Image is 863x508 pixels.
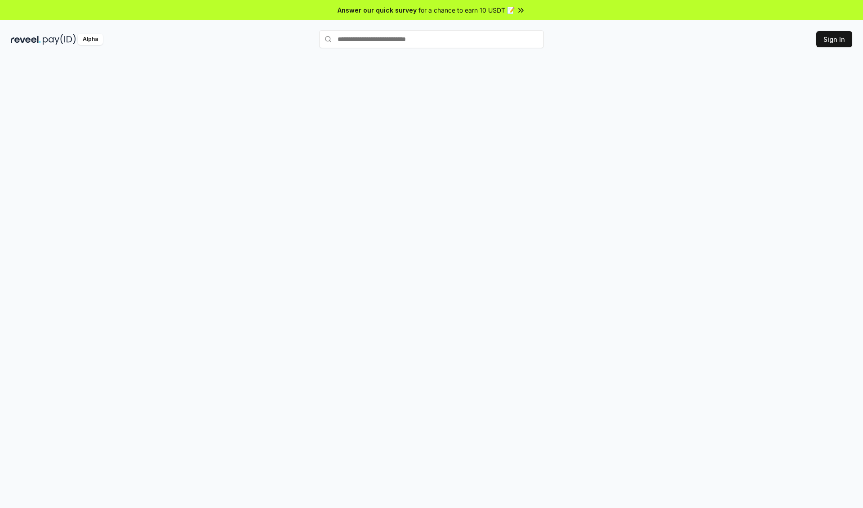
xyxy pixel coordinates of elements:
span: Answer our quick survey [338,5,417,15]
img: reveel_dark [11,34,41,45]
img: pay_id [43,34,76,45]
button: Sign In [816,31,852,47]
div: Alpha [78,34,103,45]
span: for a chance to earn 10 USDT 📝 [418,5,515,15]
